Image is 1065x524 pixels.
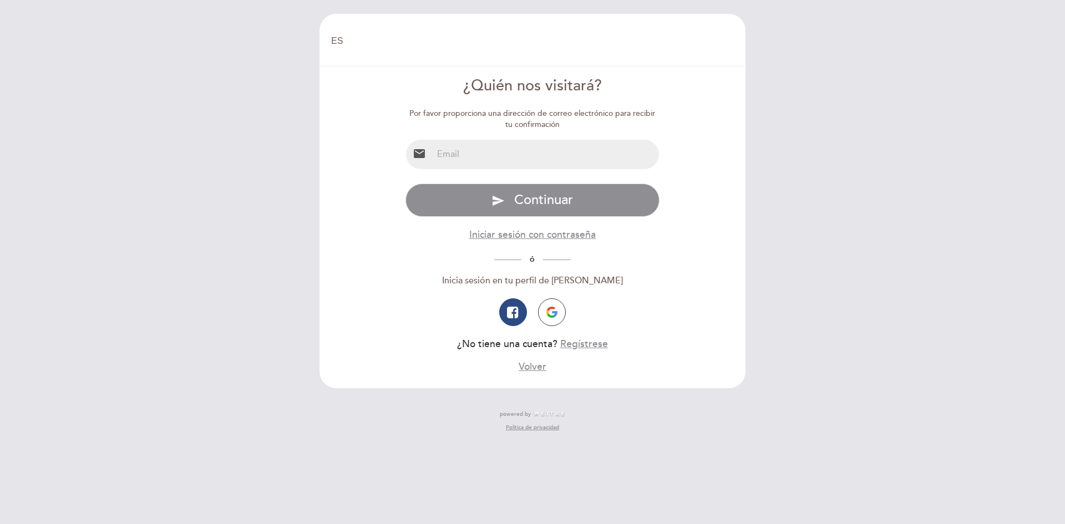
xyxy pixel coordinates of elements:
[405,75,660,97] div: ¿Quién nos visitará?
[457,338,557,350] span: ¿No tiene una cuenta?
[560,337,608,351] button: Regístrese
[405,184,660,217] button: send Continuar
[469,228,596,242] button: Iniciar sesión con contraseña
[500,410,565,418] a: powered by
[519,360,546,374] button: Volver
[405,108,660,130] div: Por favor proporciona una dirección de correo electrónico para recibir tu confirmación
[500,410,531,418] span: powered by
[405,274,660,287] div: Inicia sesión en tu perfil de [PERSON_NAME]
[521,255,543,264] span: ó
[491,194,505,207] i: send
[413,147,426,160] i: email
[534,411,565,417] img: MEITRE
[433,140,660,169] input: Email
[546,307,557,318] img: icon-google.png
[506,424,559,431] a: Política de privacidad
[514,192,573,208] span: Continuar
